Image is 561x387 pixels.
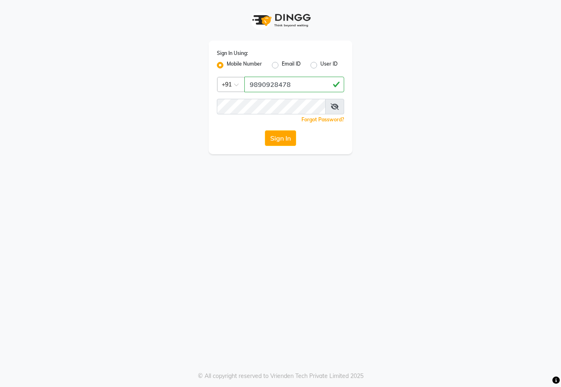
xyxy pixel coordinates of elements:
[248,8,313,32] img: logo1.svg
[301,116,344,123] a: Forgot Password?
[265,130,296,146] button: Sign In
[227,60,262,70] label: Mobile Number
[217,99,326,114] input: Username
[217,50,248,57] label: Sign In Using:
[244,77,344,92] input: Username
[282,60,301,70] label: Email ID
[320,60,338,70] label: User ID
